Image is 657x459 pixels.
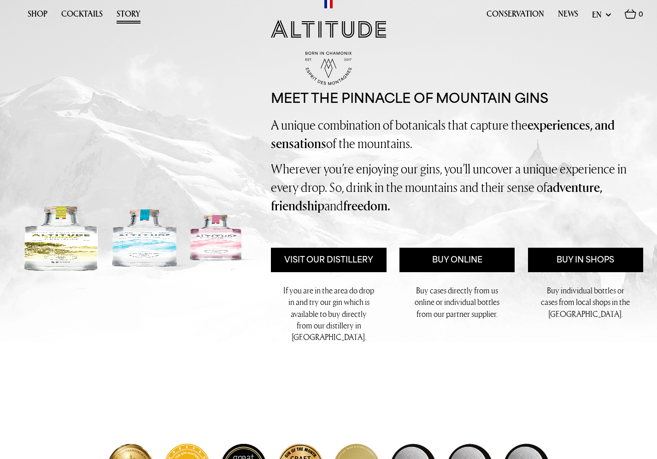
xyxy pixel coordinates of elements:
[528,248,643,272] a: Buy in Shops
[625,9,636,19] img: Basket
[28,9,47,24] a: Shop
[399,248,515,272] a: Buy Online
[271,179,602,215] strong: adventure, friendship
[487,9,544,24] a: Conservation
[271,116,643,153] p: A unique combination of botanicals that capture the of the mountains.
[540,285,632,320] p: Buy individual bottles or cases from local shops in the [GEOGRAPHIC_DATA].
[61,9,103,24] a: Cocktails
[282,285,375,343] p: If you are in the area do drop in and try our gin which is available to buy directly from our dis...
[271,20,386,38] img: Altitude Gin
[343,197,390,215] strong: freedom.
[411,285,503,320] p: Buy cases directly from us online or individual bottles from our partner supplier.
[117,9,141,24] a: Story
[271,160,643,215] p: Wherever you’re enjoying our gins, you’ll uncover a unique experience in every drop. So, drink in...
[271,116,615,152] strong: experiences, and sensations
[625,9,643,24] a: 0
[271,248,386,272] a: Visit Our Distillery
[305,52,352,85] img: Born in Chamonix - Est. 2017 - Espirit des Montagnes
[558,9,578,24] a: News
